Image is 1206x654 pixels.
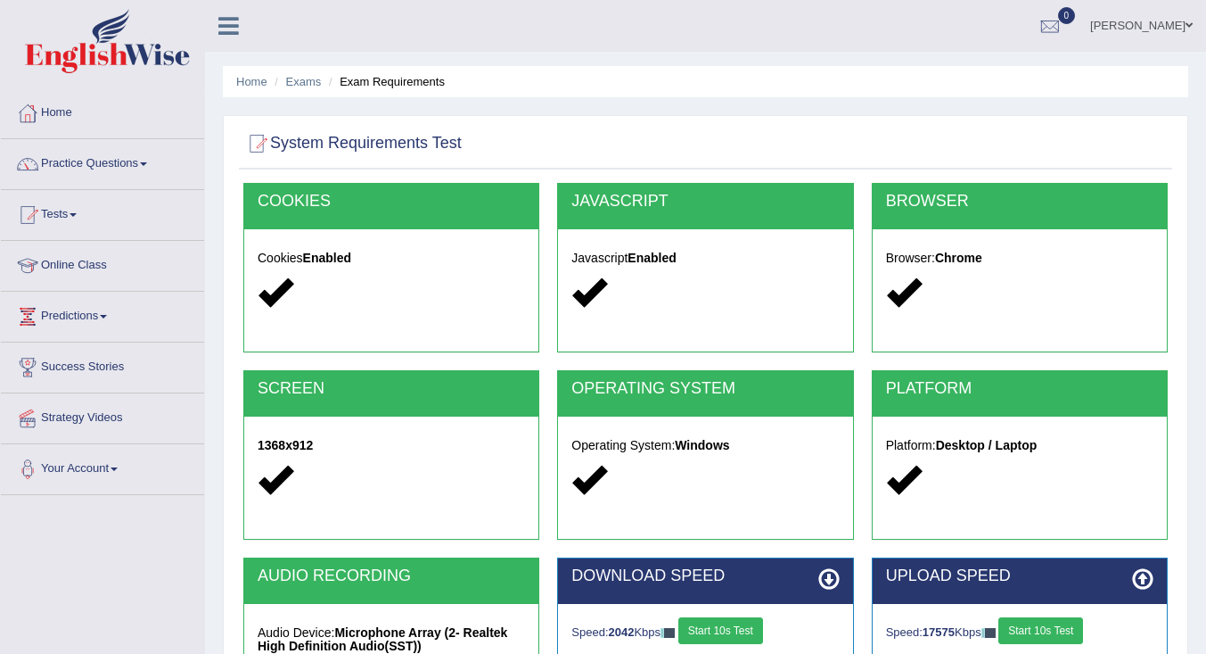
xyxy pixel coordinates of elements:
[923,625,955,639] strong: 17575
[258,625,507,653] strong: Microphone Array (2- Realtek High Definition Audio(SST))
[258,438,313,452] strong: 1368x912
[886,439,1153,452] h5: Platform:
[998,617,1083,644] button: Start 10s Test
[675,438,729,452] strong: Windows
[935,251,982,265] strong: Chrome
[1,343,204,387] a: Success Stories
[571,380,839,398] h2: OPERATING SYSTEM
[936,438,1038,452] strong: Desktop / Laptop
[886,193,1153,211] h2: BROWSER
[886,252,1153,265] h5: Browser:
[236,75,267,88] a: Home
[1,444,204,489] a: Your Account
[286,75,322,88] a: Exams
[886,567,1153,585] h2: UPLOAD SPEED
[628,251,676,265] strong: Enabled
[258,193,525,211] h2: COOKIES
[258,380,525,398] h2: SCREEN
[571,193,839,211] h2: JAVASCRIPT
[571,439,839,452] h5: Operating System:
[1,292,204,336] a: Predictions
[571,617,839,649] div: Speed: Kbps
[1,190,204,235] a: Tests
[258,252,525,265] h5: Cookies
[1,88,204,133] a: Home
[886,617,1153,649] div: Speed: Kbps
[981,628,996,638] img: ajax-loader-fb-connection.gif
[571,252,839,265] h5: Javascript
[609,625,635,639] strong: 2042
[1058,7,1076,24] span: 0
[886,380,1153,398] h2: PLATFORM
[324,73,445,90] li: Exam Requirements
[660,628,675,638] img: ajax-loader-fb-connection.gif
[571,567,839,585] h2: DOWNLOAD SPEED
[258,567,525,585] h2: AUDIO RECORDING
[303,251,351,265] strong: Enabled
[1,241,204,286] a: Online Class
[678,617,763,644] button: Start 10s Test
[1,139,204,184] a: Practice Questions
[243,130,462,157] h2: System Requirements Test
[1,393,204,438] a: Strategy Videos
[258,626,525,654] h5: Audio Device:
